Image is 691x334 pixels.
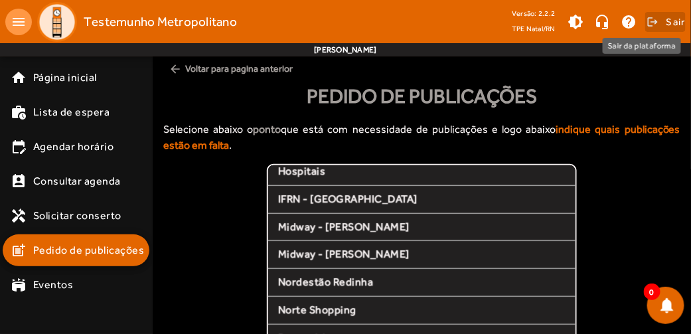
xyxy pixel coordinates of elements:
[644,284,660,300] span: 0
[37,2,77,42] img: Logo TPE
[33,277,74,293] span: Eventos
[5,9,32,35] mat-icon: menu
[645,12,686,32] button: Sair
[253,123,281,135] strong: ponto
[11,70,27,86] mat-icon: home
[278,220,566,234] span: Midway - [PERSON_NAME]
[163,81,680,111] div: Pedido de publicações
[278,248,566,262] span: Midway - [PERSON_NAME]
[11,104,27,120] mat-icon: work_history
[11,277,27,293] mat-icon: stadium
[11,173,27,189] mat-icon: perm_contact_calendar
[33,208,121,224] span: Solicitar conserto
[11,242,27,258] mat-icon: post_add
[163,122,680,153] p: Selecione abaixo o que está com necessidade de publicações e logo abaixo .
[33,104,110,120] span: Lista de espera
[11,208,27,224] mat-icon: handyman
[666,11,686,33] span: Sair
[163,56,680,81] span: Voltar para pagina anterior
[33,70,97,86] span: Página inicial
[33,173,121,189] span: Consultar agenda
[512,5,556,22] div: Versão: 2.2.2
[84,11,237,33] span: Testemunho Metropolitano
[278,193,566,207] span: IFRN - [GEOGRAPHIC_DATA]
[512,22,556,35] span: TPE Natal/RN
[603,38,681,54] div: Sair da plataforma
[278,165,566,179] span: Hospitais
[169,62,182,76] mat-icon: arrow_back
[278,276,566,290] span: Nordestão Redinha
[33,242,145,258] span: Pedido de publicações
[33,139,114,155] span: Agendar horário
[11,139,27,155] mat-icon: edit_calendar
[32,2,237,42] a: Testemunho Metropolitano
